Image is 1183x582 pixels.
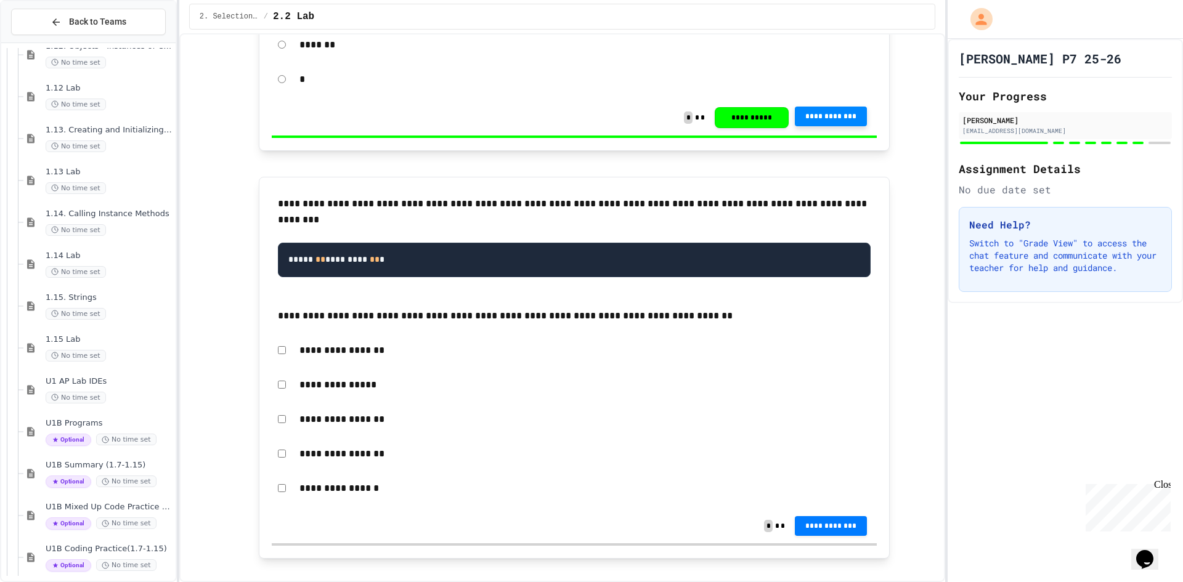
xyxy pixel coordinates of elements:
span: 2.2 Lab [273,9,314,24]
span: No time set [46,99,106,110]
p: Switch to "Grade View" to access the chat feature and communicate with your teacher for help and ... [969,237,1161,274]
iframe: chat widget [1081,479,1171,531]
span: U1B Coding Practice(1.7-1.15) [46,544,173,554]
span: No time set [46,392,106,403]
span: No time set [96,434,157,445]
span: U1B Summary (1.7-1.15) [46,460,173,471]
span: No time set [96,517,157,529]
div: [PERSON_NAME] [962,115,1168,126]
span: No time set [46,350,106,362]
span: U1 AP Lab IDEs [46,376,173,387]
span: U1B Mixed Up Code Practice 1b (1.7-1.15) [46,502,173,512]
div: No due date set [959,182,1172,197]
div: Chat with us now!Close [5,5,85,78]
span: No time set [46,140,106,152]
span: 1.14. Calling Instance Methods [46,209,173,219]
span: 1.13 Lab [46,167,173,177]
div: [EMAIL_ADDRESS][DOMAIN_NAME] [962,126,1168,135]
span: Optional [46,475,91,488]
span: Back to Teams [69,15,126,28]
h2: Your Progress [959,87,1172,105]
span: No time set [46,57,106,68]
span: No time set [46,308,106,320]
h1: [PERSON_NAME] P7 25-26 [959,50,1121,67]
span: / [264,12,268,22]
span: 1.15 Lab [46,334,173,345]
h2: Assignment Details [959,160,1172,177]
h3: Need Help? [969,217,1161,232]
span: 1.13. Creating and Initializing Objects: Constructors [46,125,173,135]
span: Optional [46,434,91,446]
span: 1.12 Lab [46,83,173,94]
span: Optional [46,517,91,530]
button: Back to Teams [11,9,166,35]
span: 1.15. Strings [46,293,173,303]
span: No time set [46,224,106,236]
span: No time set [46,266,106,278]
span: 1.14 Lab [46,251,173,261]
span: Optional [46,559,91,572]
span: U1B Programs [46,418,173,429]
span: No time set [46,182,106,194]
span: No time set [96,559,157,571]
span: 2. Selection and Iteration [200,12,259,22]
div: My Account [957,5,996,33]
span: No time set [96,475,157,487]
iframe: chat widget [1131,533,1171,570]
